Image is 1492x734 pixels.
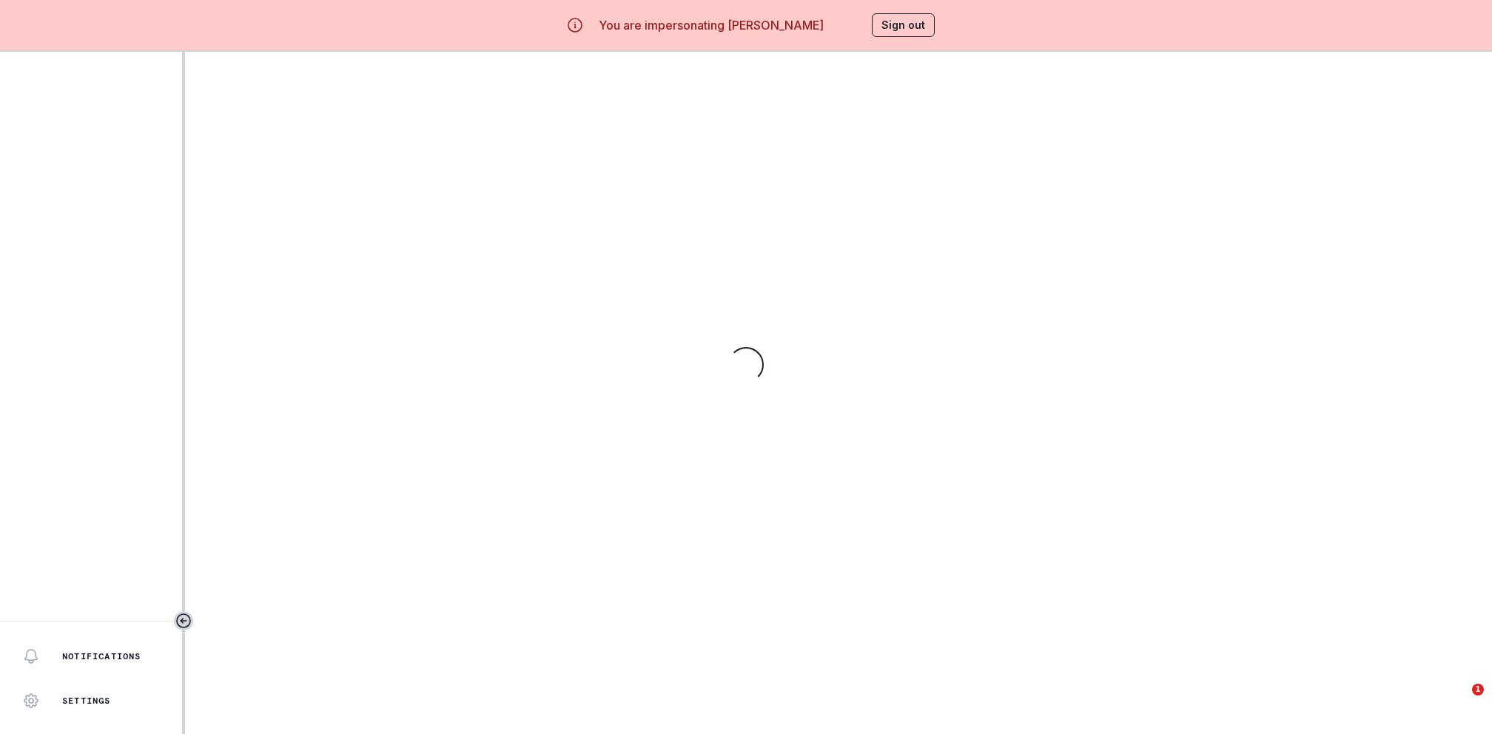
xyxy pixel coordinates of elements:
[62,650,141,662] p: Notifications
[62,695,111,707] p: Settings
[1442,684,1477,719] iframe: Intercom live chat
[1472,684,1484,696] span: 1
[174,611,193,630] button: Toggle sidebar
[599,16,824,34] p: You are impersonating [PERSON_NAME]
[872,13,935,37] button: Sign out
